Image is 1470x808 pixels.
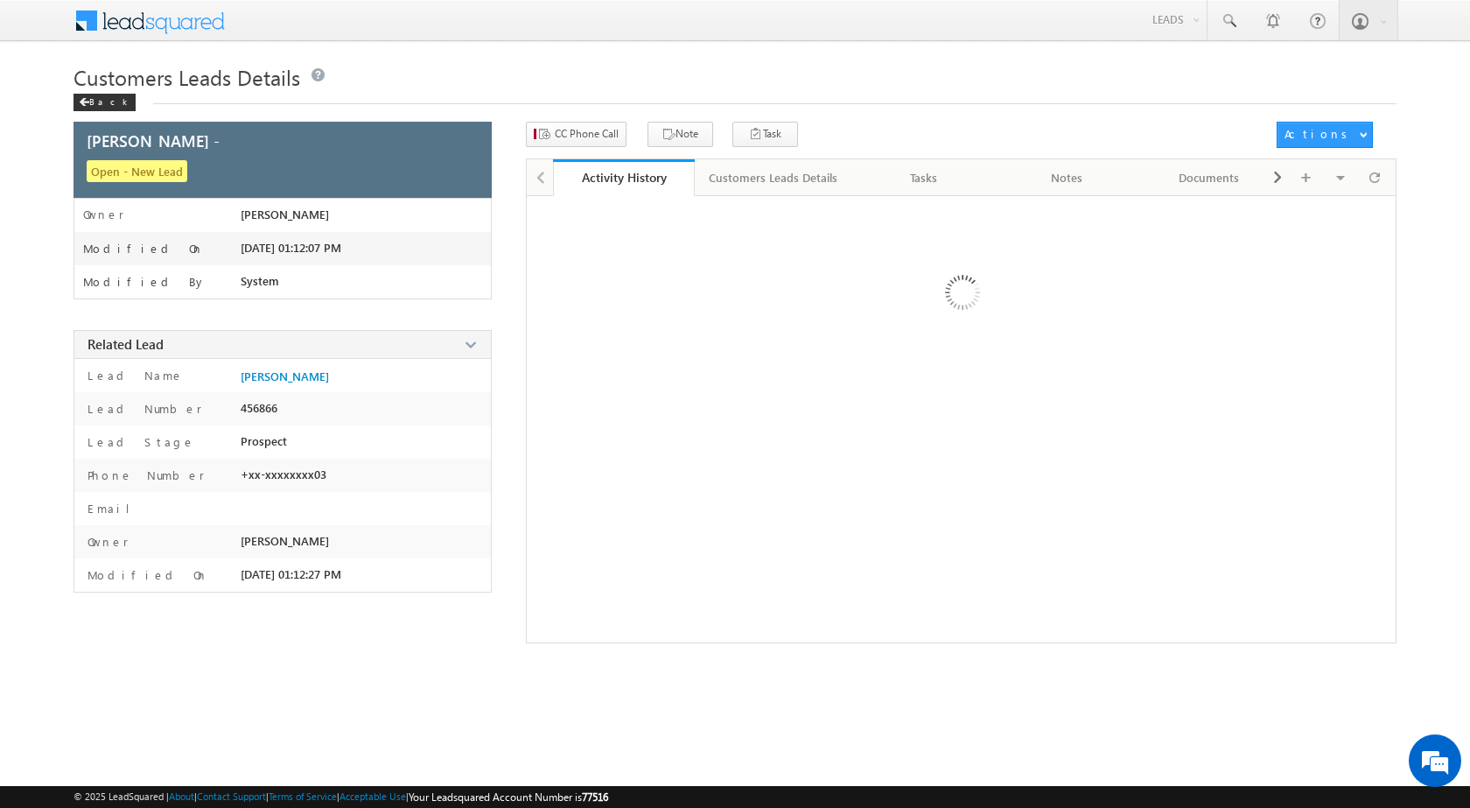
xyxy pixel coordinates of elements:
[169,790,194,802] a: About
[1284,126,1354,142] div: Actions
[241,401,277,415] span: 456866
[853,159,996,196] a: Tasks
[695,159,853,196] a: Customers Leads Details
[269,790,337,802] a: Terms of Service
[83,401,202,417] label: Lead Number
[83,501,143,516] label: Email
[241,274,279,288] span: System
[1010,167,1123,188] div: Notes
[339,790,406,802] a: Acceptable Use
[1152,167,1265,188] div: Documents
[83,567,208,583] label: Modified On
[241,567,341,581] span: [DATE] 01:12:27 PM
[83,368,184,383] label: Lead Name
[241,434,287,448] span: Prospect
[83,467,205,483] label: Phone Number
[553,159,696,196] a: Activity History
[197,790,266,802] a: Contact Support
[732,122,798,147] button: Task
[241,467,326,481] span: +xx-xxxxxxxx03
[73,63,300,91] span: Customers Leads Details
[241,207,329,221] span: [PERSON_NAME]
[409,790,608,804] span: Your Leadsquared Account Number is
[1277,122,1373,148] button: Actions
[647,122,713,147] button: Note
[83,434,195,450] label: Lead Stage
[87,133,220,149] span: [PERSON_NAME] -
[996,159,1138,196] a: Notes
[867,167,980,188] div: Tasks
[83,534,129,550] label: Owner
[582,790,608,804] span: 77516
[871,205,1052,386] img: Loading ...
[709,167,837,188] div: Customers Leads Details
[83,275,206,289] label: Modified By
[555,126,619,142] span: CC Phone Call
[73,789,608,805] span: © 2025 LeadSquared | | | | |
[526,122,626,147] button: CC Phone Call
[241,241,341,255] span: [DATE] 01:12:07 PM
[241,534,329,548] span: [PERSON_NAME]
[1138,159,1281,196] a: Documents
[73,94,136,111] div: Back
[87,335,164,353] span: Related Lead
[241,369,329,383] a: [PERSON_NAME]
[83,207,124,221] label: Owner
[87,160,187,182] span: Open - New Lead
[566,169,682,186] div: Activity History
[83,242,204,256] label: Modified On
